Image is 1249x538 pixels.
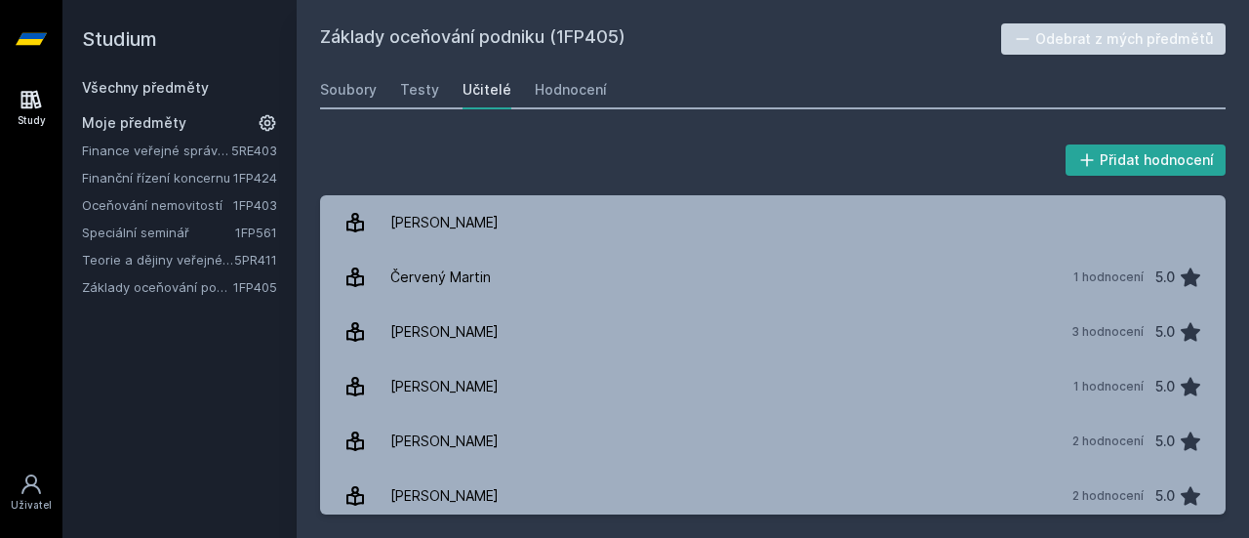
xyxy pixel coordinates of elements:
[82,277,233,297] a: Základy oceňování podniku
[82,250,234,269] a: Teorie a dějiny veřejné správy
[82,113,186,133] span: Moje předměty
[390,203,499,242] div: [PERSON_NAME]
[82,195,233,215] a: Oceňování nemovitostí
[1001,23,1227,55] button: Odebrat z mých předmětů
[390,476,499,516] div: [PERSON_NAME]
[390,422,499,461] div: [PERSON_NAME]
[82,79,209,96] a: Všechny předměty
[1071,324,1144,340] div: 3 hodnocení
[390,312,499,352] div: [PERSON_NAME]
[234,252,277,268] a: 5PR411
[320,23,1001,55] h2: Základy oceňování podniku (1FP405)
[1155,476,1175,516] div: 5.0
[11,498,52,513] div: Uživatel
[463,80,511,100] div: Učitelé
[320,414,1226,469] a: [PERSON_NAME] 2 hodnocení 5.0
[320,80,377,100] div: Soubory
[1155,258,1175,297] div: 5.0
[1155,367,1175,406] div: 5.0
[400,80,439,100] div: Testy
[1073,269,1144,285] div: 1 hodnocení
[82,141,231,160] a: Finance veřejné správy a veřejného sektoru
[400,70,439,109] a: Testy
[1073,379,1144,394] div: 1 hodnocení
[390,258,491,297] div: Červený Martin
[535,80,607,100] div: Hodnocení
[320,359,1226,414] a: [PERSON_NAME] 1 hodnocení 5.0
[320,469,1226,523] a: [PERSON_NAME] 2 hodnocení 5.0
[233,279,277,295] a: 1FP405
[320,305,1226,359] a: [PERSON_NAME] 3 hodnocení 5.0
[82,223,235,242] a: Speciální seminář
[4,78,59,138] a: Study
[1072,434,1144,449] div: 2 hodnocení
[18,113,46,128] div: Study
[1072,488,1144,504] div: 2 hodnocení
[535,70,607,109] a: Hodnocení
[320,70,377,109] a: Soubory
[1155,312,1175,352] div: 5.0
[320,195,1226,250] a: [PERSON_NAME]
[235,225,277,240] a: 1FP561
[233,197,277,213] a: 1FP403
[231,143,277,158] a: 5RE403
[390,367,499,406] div: [PERSON_NAME]
[320,250,1226,305] a: Červený Martin 1 hodnocení 5.0
[463,70,511,109] a: Učitelé
[82,168,233,187] a: Finanční řízení koncernu
[233,170,277,186] a: 1FP424
[1155,422,1175,461] div: 5.0
[4,463,59,522] a: Uživatel
[1066,145,1227,176] button: Přidat hodnocení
